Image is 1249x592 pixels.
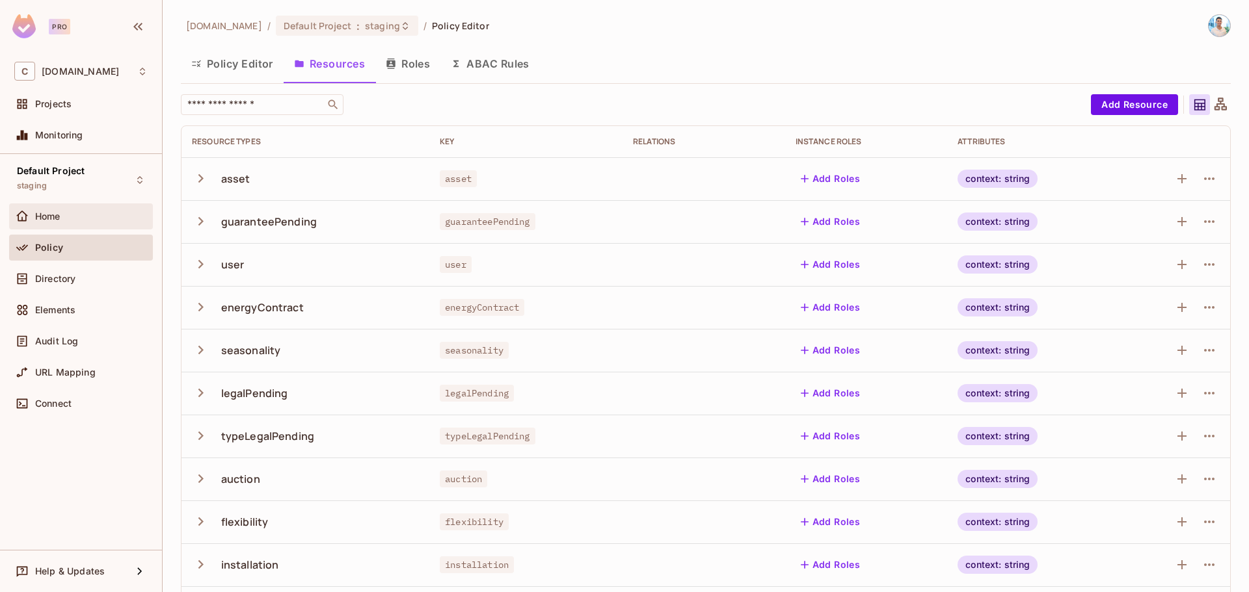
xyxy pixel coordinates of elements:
div: context: string [958,470,1038,488]
div: guaranteePending [221,214,317,229]
button: Policy Editor [181,47,284,80]
div: context: string [958,255,1038,274]
div: context: string [958,513,1038,531]
div: user [221,257,245,272]
span: installation [440,556,514,573]
div: context: string [958,298,1038,316]
button: Add Resource [1091,94,1178,115]
span: Elements [35,305,75,315]
button: ABAC Rules [440,47,540,80]
span: Projects [35,99,72,109]
div: context: string [958,384,1038,402]
div: context: string [958,341,1038,359]
span: Policy Editor [432,19,489,32]
div: Key [440,136,612,147]
span: URL Mapping [35,367,96,378]
span: staging [365,19,400,32]
button: Add Roles [796,469,866,489]
span: Connect [35,398,72,409]
span: Home [35,211,60,222]
span: legalPending [440,385,514,402]
span: Default Project [284,19,351,32]
span: typeLegalPending [440,428,535,444]
span: auction [440,470,487,487]
button: Add Roles [796,383,866,404]
div: context: string [958,427,1038,445]
div: legalPending [221,386,288,400]
li: / [423,19,427,32]
span: Workspace: casadosventos.com.br [42,66,119,77]
span: C [14,62,35,81]
div: context: string [958,212,1038,231]
div: context: string [958,170,1038,188]
span: the active workspace [186,19,262,32]
span: Policy [35,242,63,253]
img: Rodrigo Marcelino [1209,15,1230,36]
button: Add Roles [796,211,866,232]
button: Add Roles [796,254,866,275]
div: installation [221,558,279,572]
span: asset [440,170,477,187]
button: Add Roles [796,297,866,318]
span: Help & Updates [35,566,105,576]
div: asset [221,172,250,186]
span: energyContract [440,299,524,316]
span: Monitoring [35,130,83,140]
div: Instance roles [796,136,937,147]
div: flexibility [221,515,269,529]
button: Roles [375,47,440,80]
li: / [267,19,271,32]
div: Resource Types [192,136,419,147]
button: Add Roles [796,511,866,532]
div: energyContract [221,300,304,315]
span: guaranteePending [440,213,535,230]
button: Add Roles [796,426,866,446]
span: staging [17,181,47,191]
img: SReyMgAAAABJRU5ErkJggg== [12,14,36,38]
button: Add Roles [796,168,866,189]
div: Relations [633,136,775,147]
span: Audit Log [35,336,78,346]
span: Default Project [17,166,85,176]
span: : [356,21,360,31]
div: Attributes [958,136,1105,147]
div: Pro [49,19,70,34]
div: typeLegalPending [221,429,314,443]
div: auction [221,472,260,486]
span: user [440,256,472,273]
button: Add Roles [796,340,866,361]
button: Resources [284,47,375,80]
span: seasonality [440,342,509,359]
div: context: string [958,556,1038,574]
div: seasonality [221,343,281,357]
span: flexibility [440,513,509,530]
span: Directory [35,274,75,284]
button: Add Roles [796,554,866,575]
